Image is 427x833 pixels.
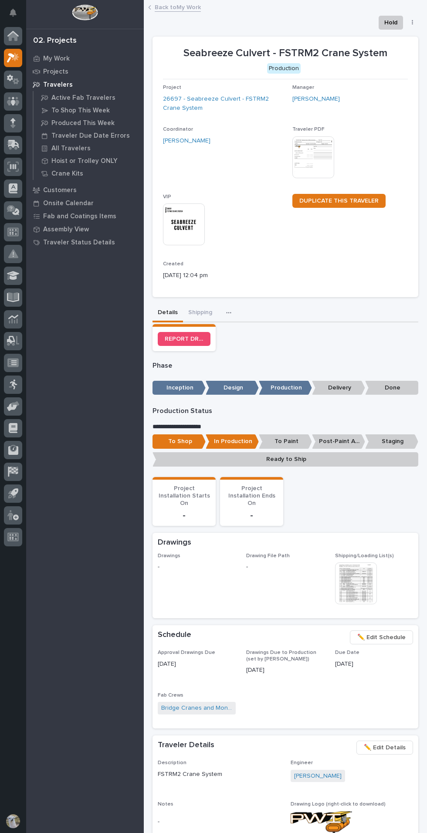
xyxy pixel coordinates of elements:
a: Projects [26,65,144,78]
span: VIP [163,194,171,200]
p: Onsite Calendar [43,200,94,207]
a: Fab and Coatings Items [26,210,144,223]
span: Drawing Logo (right-click to download) [291,802,386,807]
p: Hoist or Trolley ONLY [51,157,118,165]
h2: Drawings [158,538,191,548]
p: Ready to Ship [152,452,418,467]
p: Done [365,381,418,395]
div: 02. Projects [33,36,77,46]
span: Notes [158,802,173,807]
a: All Travelers [34,142,144,154]
span: Created [163,261,183,267]
p: Fab and Coatings Items [43,213,116,220]
span: REPORT DRAWING/DESIGN ISSUE [165,336,203,342]
a: [PERSON_NAME] [163,136,210,146]
button: Notifications [4,3,22,22]
a: Active Fab Travelers [34,91,144,104]
p: Production [259,381,312,395]
p: [DATE] 12:04 pm [163,271,285,280]
a: Travelers [26,78,144,91]
span: Manager [292,85,314,90]
p: In Production [206,434,259,449]
a: REPORT DRAWING/DESIGN ISSUE [158,332,210,346]
button: Details [152,304,183,322]
p: Crane Kits [51,170,83,178]
button: Shipping [183,304,217,322]
a: Assembly View [26,223,144,236]
a: Customers [26,183,144,196]
a: Hoist or Trolley ONLY [34,155,144,167]
a: To Shop This Week [34,104,144,116]
a: [PERSON_NAME] [292,95,340,104]
span: Hold [384,17,397,28]
p: FSTRM2 Crane System [158,770,280,779]
p: Projects [43,68,68,76]
a: Back toMy Work [155,2,201,12]
p: Customers [43,186,77,194]
p: Staging [365,434,418,449]
a: DUPLICATE THIS TRAVELER [292,194,386,208]
div: Production [267,63,301,74]
p: [DATE] [335,660,413,669]
p: Assembly View [43,226,89,234]
p: To Paint [259,434,312,449]
a: [PERSON_NAME] [294,772,342,781]
h2: Traveler Details [158,741,214,750]
span: ✏️ Edit Schedule [357,632,406,643]
p: Travelers [43,81,73,89]
p: [DATE] [158,660,236,669]
p: Delivery [312,381,365,395]
img: Workspace Logo [72,4,98,20]
span: Project [163,85,181,90]
span: Fab Crews [158,693,183,698]
span: Approval Drawings Due [158,650,215,655]
button: users-avatar [4,812,22,830]
span: Traveler PDF [292,127,325,132]
button: ✏️ Edit Schedule [350,630,413,644]
div: Notifications [11,9,22,23]
p: Produced This Week [51,119,115,127]
span: Drawing File Path [246,553,290,559]
span: ✏️ Edit Details [364,742,406,753]
a: Crane Kits [34,167,144,179]
h2: Schedule [158,630,191,640]
p: [DATE] [246,666,324,675]
p: To Shop This Week [51,107,110,115]
p: My Work [43,55,70,63]
button: Hold [379,16,403,30]
a: Traveler Due Date Errors [34,129,144,142]
a: Bridge Cranes and Monorails [161,704,232,713]
span: Project Installation Starts On [159,485,210,506]
p: Inception [152,381,206,395]
p: - [225,510,278,521]
a: Produced This Week [34,117,144,129]
p: - [246,562,248,572]
a: Onsite Calendar [26,196,144,210]
span: DUPLICATE THIS TRAVELER [299,198,379,204]
p: Traveler Due Date Errors [51,132,130,140]
span: Engineer [291,760,313,765]
span: Shipping/Loading List(s) [335,553,394,559]
p: All Travelers [51,145,91,152]
p: Design [206,381,259,395]
a: My Work [26,52,144,65]
p: - [158,562,236,572]
p: Post-Paint Assembly [312,434,365,449]
span: Description [158,760,186,765]
p: - [158,817,280,826]
span: Project Installation Ends On [228,485,275,506]
button: ✏️ Edit Details [356,741,413,755]
span: Coordinator [163,127,193,132]
p: Phase [152,362,418,370]
a: Traveler Status Details [26,236,144,249]
span: Drawings Due to Production (set by [PERSON_NAME]) [246,650,316,661]
p: To Shop [152,434,206,449]
span: Due Date [335,650,359,655]
p: Seabreeze Culvert - FSTRM2 Crane System [163,47,408,60]
span: Drawings [158,553,180,559]
p: Active Fab Travelers [51,94,115,102]
a: 26697 - Seabreeze Culvert - FSTRM2 Crane System [163,95,285,113]
p: Traveler Status Details [43,239,115,247]
p: Production Status [152,407,418,415]
p: - [158,510,210,521]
